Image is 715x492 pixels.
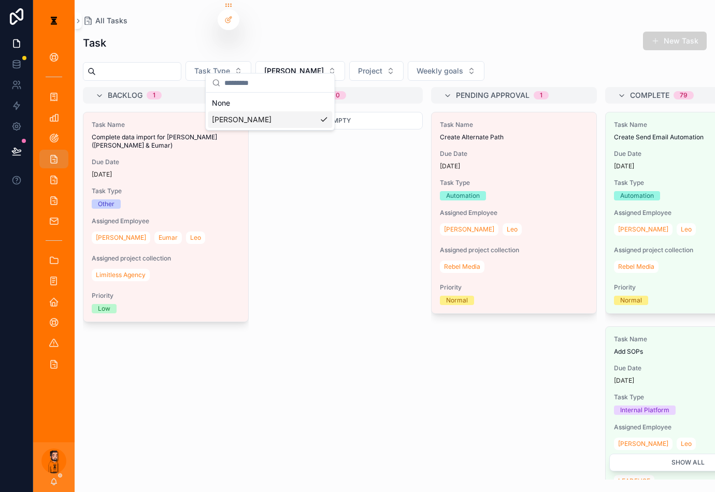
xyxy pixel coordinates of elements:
button: Select Button [185,61,251,81]
span: Task Name [92,121,240,129]
div: 1 [153,91,155,99]
span: Eumar [159,234,178,242]
button: Select Button [408,61,484,81]
div: None [208,95,332,111]
span: Leo [681,225,692,234]
a: [PERSON_NAME] [92,231,150,244]
span: Rebel Media [444,263,480,271]
img: App logo [46,12,62,29]
span: Task Type [92,187,240,195]
a: Leo [503,223,522,236]
span: Assigned Employee [440,209,588,217]
span: Limitless Agency [96,271,146,279]
p: [DATE] [440,162,460,170]
span: Project [358,66,382,76]
a: Leo [677,438,696,450]
div: Other [98,199,115,209]
div: Automation [446,191,480,200]
a: All Tasks [83,16,127,26]
span: Leo [681,440,692,448]
a: [PERSON_NAME] [614,438,673,450]
a: Rebel Media [440,261,484,273]
span: [PERSON_NAME] [618,225,668,234]
span: [PERSON_NAME] [444,225,494,234]
h1: Task [83,36,106,50]
button: Select Button [349,61,404,81]
a: Eumar [154,231,182,244]
button: New Task [643,32,707,50]
span: Assigned project collection [440,246,588,254]
span: [PERSON_NAME] [618,440,668,448]
div: Normal [446,296,468,305]
a: Task NameComplete data import for [PERSON_NAME] ([PERSON_NAME] & Eumar)Due Date[DATE]Task TypeOth... [83,112,249,322]
span: [PERSON_NAME] [264,66,324,76]
span: All Tasks [95,16,127,26]
div: Normal [620,296,642,305]
span: Assigned Employee [92,217,240,225]
a: [PERSON_NAME] [440,223,498,236]
div: scrollable content [33,41,75,385]
div: Automation [620,191,654,200]
div: 1 [540,91,542,99]
button: Select Button [255,61,345,81]
span: Due Date [92,158,240,166]
span: Task Name [440,121,588,129]
span: [PERSON_NAME] [212,114,271,125]
a: Leo [677,223,696,236]
span: [PERSON_NAME] [96,234,146,242]
span: Pending Approval [456,90,530,100]
a: Leo [186,231,205,244]
span: Weekly goals [417,66,463,76]
div: Suggestions [206,93,334,130]
span: Leo [190,234,201,242]
span: Priority [440,283,588,292]
span: Task Type [194,66,230,76]
div: Internal Platform [620,406,669,415]
p: [DATE] [614,162,634,170]
span: Rebel Media [618,263,654,271]
span: Complete [630,90,669,100]
div: 0 [336,91,340,99]
span: Backlog [108,90,142,100]
a: Limitless Agency [92,269,150,281]
span: Leo [507,225,518,234]
span: Due Date [440,150,588,158]
a: Task NameCreate Alternate PathDue Date[DATE]Task TypeAutomationAssigned Employee[PERSON_NAME]LeoA... [431,112,597,314]
div: Low [98,304,110,313]
p: [DATE] [92,170,112,179]
span: Assigned project collection [92,254,240,263]
span: Empty [329,117,351,124]
span: Priority [92,292,240,300]
a: Rebel Media [614,261,659,273]
span: Complete data import for [PERSON_NAME] ([PERSON_NAME] & Eumar) [92,133,240,150]
span: Create Alternate Path [440,133,588,141]
a: [PERSON_NAME] [614,223,673,236]
span: Task Type [440,179,588,187]
div: 79 [680,91,688,99]
p: [DATE] [614,377,634,385]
